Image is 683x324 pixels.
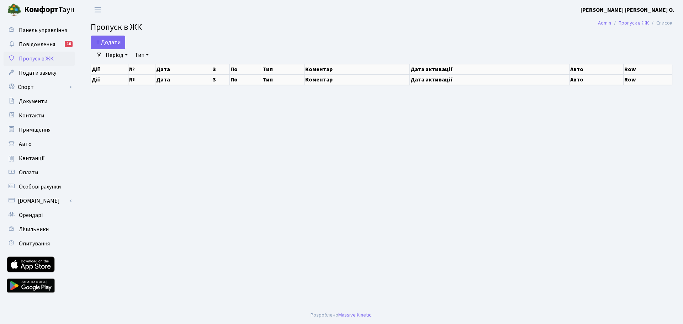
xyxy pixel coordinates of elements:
[4,23,75,37] a: Панель управління
[91,64,128,74] th: Дії
[19,126,51,134] span: Приміщення
[91,36,125,49] a: Додати
[262,64,304,74] th: Тип
[19,112,44,119] span: Контакти
[581,6,674,14] a: [PERSON_NAME] [PERSON_NAME] О.
[4,137,75,151] a: Авто
[91,74,128,85] th: Дії
[212,74,230,85] th: З
[4,180,75,194] a: Особові рахунки
[95,38,121,46] span: Додати
[262,74,304,85] th: Тип
[89,4,107,16] button: Переключити навігацію
[19,211,43,219] span: Орендарі
[19,55,54,63] span: Пропуск в ЖК
[623,64,672,74] th: Row
[19,140,32,148] span: Авто
[19,97,47,105] span: Документи
[410,74,569,85] th: Дата активації
[4,194,75,208] a: [DOMAIN_NAME]
[19,26,67,34] span: Панель управління
[4,37,75,52] a: Повідомлення10
[649,19,672,27] li: Список
[132,49,152,61] a: Тип
[19,225,49,233] span: Лічильники
[230,74,262,85] th: По
[4,151,75,165] a: Квитанції
[4,108,75,123] a: Контакти
[410,64,569,74] th: Дата активації
[65,41,73,47] div: 10
[19,154,45,162] span: Квитанції
[155,64,212,74] th: Дата
[19,169,38,176] span: Оплати
[19,240,50,248] span: Опитування
[155,74,212,85] th: Дата
[128,64,155,74] th: №
[4,123,75,137] a: Приміщення
[4,165,75,180] a: Оплати
[4,80,75,94] a: Спорт
[569,64,623,74] th: Авто
[24,4,75,16] span: Таун
[619,19,649,27] a: Пропуск в ЖК
[19,183,61,191] span: Особові рахунки
[19,69,56,77] span: Подати заявку
[4,52,75,66] a: Пропуск в ЖК
[4,237,75,251] a: Опитування
[598,19,611,27] a: Admin
[103,49,131,61] a: Період
[7,3,21,17] img: logo.png
[4,94,75,108] a: Документи
[338,311,371,319] a: Massive Kinetic
[305,74,410,85] th: Коментар
[623,74,672,85] th: Row
[19,41,55,48] span: Повідомлення
[128,74,155,85] th: №
[212,64,230,74] th: З
[311,311,372,319] div: Розроблено .
[587,16,683,31] nav: breadcrumb
[4,66,75,80] a: Подати заявку
[4,208,75,222] a: Орендарі
[91,21,142,33] span: Пропуск в ЖК
[569,74,623,85] th: Авто
[24,4,58,15] b: Комфорт
[230,64,262,74] th: По
[4,222,75,237] a: Лічильники
[305,64,410,74] th: Коментар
